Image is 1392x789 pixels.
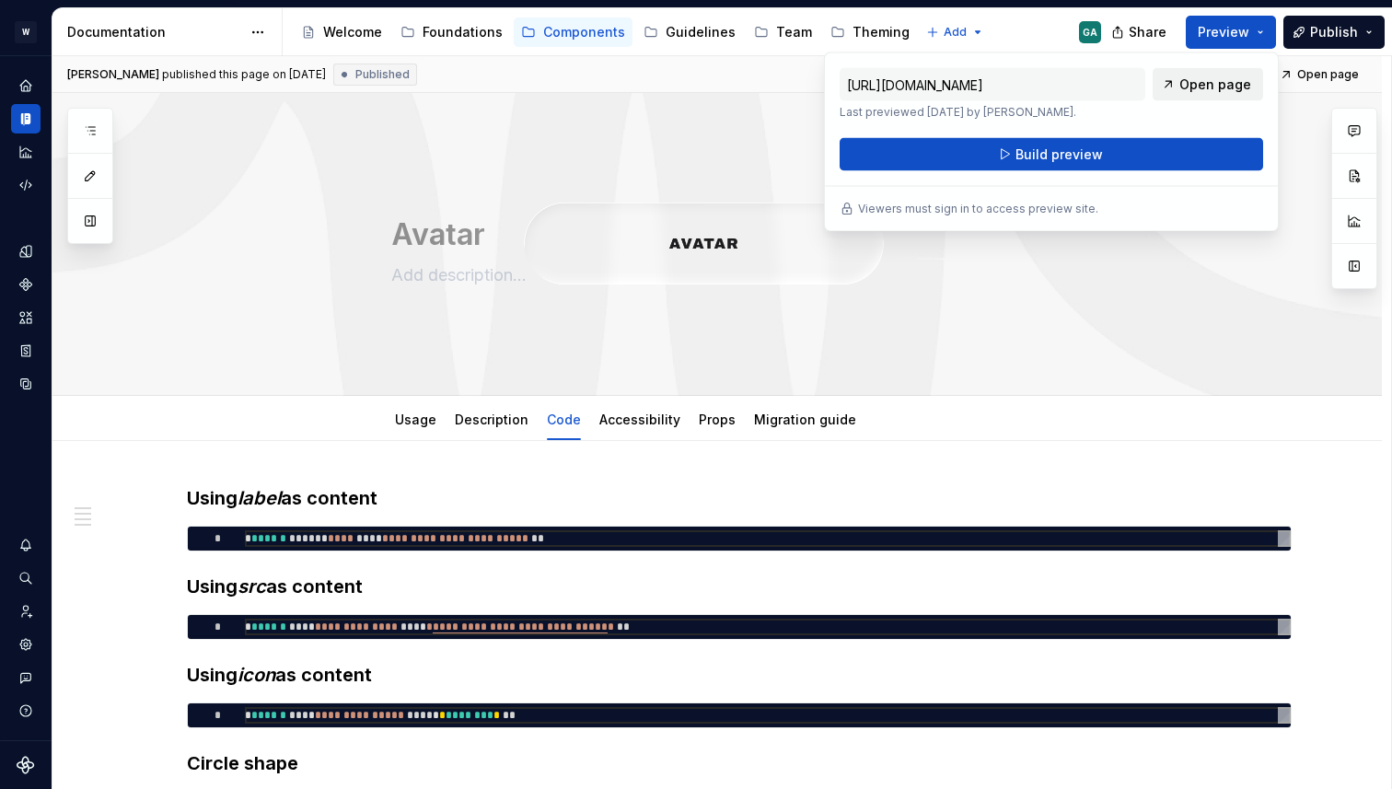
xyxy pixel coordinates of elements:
[747,400,864,438] div: Migration guide
[11,663,41,692] button: Contact support
[11,104,41,133] a: Documentation
[294,17,389,47] a: Welcome
[1198,23,1249,41] span: Preview
[388,213,1084,257] textarea: Avatar
[238,575,266,598] em: src
[447,400,536,438] div: Description
[776,23,812,41] div: Team
[666,23,736,41] div: Guidelines
[539,400,588,438] div: Code
[1186,16,1276,49] button: Preview
[423,23,503,41] div: Foundations
[388,400,444,438] div: Usage
[393,17,510,47] a: Foundations
[1102,16,1178,49] button: Share
[11,563,41,593] button: Search ⌘K
[355,67,410,82] span: Published
[1083,25,1097,40] div: GA
[691,400,743,438] div: Props
[754,412,856,427] a: Migration guide
[11,597,41,626] a: Invite team
[455,412,528,427] a: Description
[67,23,241,41] div: Documentation
[747,17,819,47] a: Team
[1129,23,1166,41] span: Share
[187,574,1292,599] h3: Using as content
[162,67,326,82] div: published this page on [DATE]
[1153,68,1263,101] a: Open page
[323,23,382,41] div: Welcome
[858,202,1098,216] p: Viewers must sign in to access preview site.
[699,412,736,427] a: Props
[11,270,41,299] a: Components
[15,21,37,43] div: W
[514,17,632,47] a: Components
[853,23,910,41] div: Theming
[840,138,1263,171] button: Build preview
[11,303,41,332] a: Assets
[11,137,41,167] a: Analytics
[1310,23,1358,41] span: Publish
[636,17,743,47] a: Guidelines
[11,170,41,200] a: Code automation
[599,412,680,427] a: Accessibility
[294,14,917,51] div: Page tree
[11,369,41,399] a: Data sources
[11,336,41,365] a: Storybook stories
[11,630,41,659] a: Settings
[238,664,275,686] em: icon
[187,485,1292,511] h3: Using as content
[11,237,41,266] a: Design tokens
[1283,16,1385,49] button: Publish
[67,67,159,82] span: [PERSON_NAME]
[1274,62,1367,87] a: Open page
[238,487,281,509] em: label
[11,71,41,100] a: Home
[11,530,41,560] button: Notifications
[4,12,48,52] button: W
[921,19,990,45] button: Add
[592,400,688,438] div: Accessibility
[1015,145,1103,164] span: Build preview
[187,750,1292,776] h3: Circle shape
[395,412,436,427] a: Usage
[1297,67,1359,82] span: Open page
[187,662,1292,688] h3: Using as content
[840,105,1145,120] p: Last previewed [DATE] by [PERSON_NAME].
[17,756,35,774] svg: Supernova Logo
[547,412,581,427] a: Code
[823,17,917,47] a: Theming
[543,23,625,41] div: Components
[944,25,967,40] span: Add
[1179,75,1251,94] span: Open page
